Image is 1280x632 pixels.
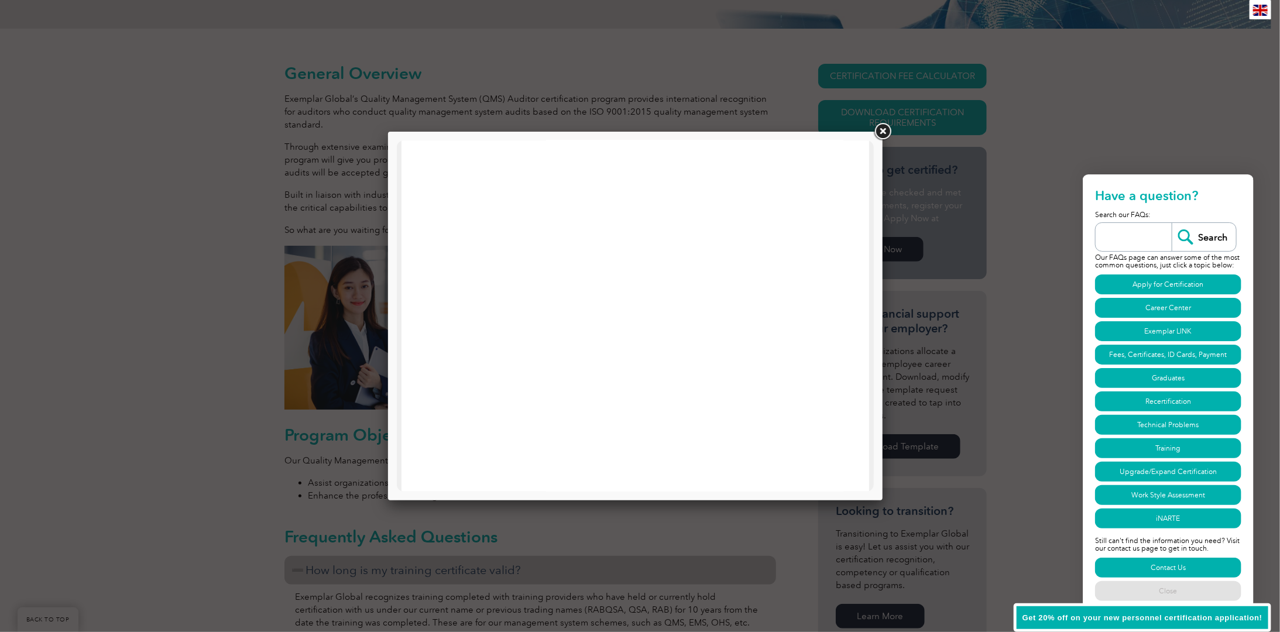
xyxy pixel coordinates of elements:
input: Search [1172,223,1236,251]
a: Fees, Certificates, ID Cards, Payment [1095,345,1241,365]
a: Technical Problems [1095,415,1241,435]
p: Still can't find the information you need? Visit our contact us page to get in touch. [1095,530,1241,556]
a: Close [872,121,893,142]
a: iNARTE [1095,509,1241,528]
img: en [1253,5,1268,16]
a: Training [1095,438,1241,458]
a: Upgrade/Expand Certification [1095,462,1241,482]
p: Search our FAQs: [1095,209,1241,222]
span: Get 20% off on your new personnel certification application! [1022,613,1262,622]
p: Our FAQs page can answer some of the most common questions, just click a topic below: [1095,252,1241,273]
a: Apply for Certification [1095,274,1241,294]
a: Work Style Assessment [1095,485,1241,505]
a: Close [1095,581,1241,601]
a: Graduates [1095,368,1241,388]
h2: Have a question? [1095,187,1241,209]
a: Contact Us [1095,558,1241,578]
a: Exemplar LINK [1095,321,1241,341]
a: Recertification [1095,391,1241,411]
a: Career Center [1095,298,1241,318]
